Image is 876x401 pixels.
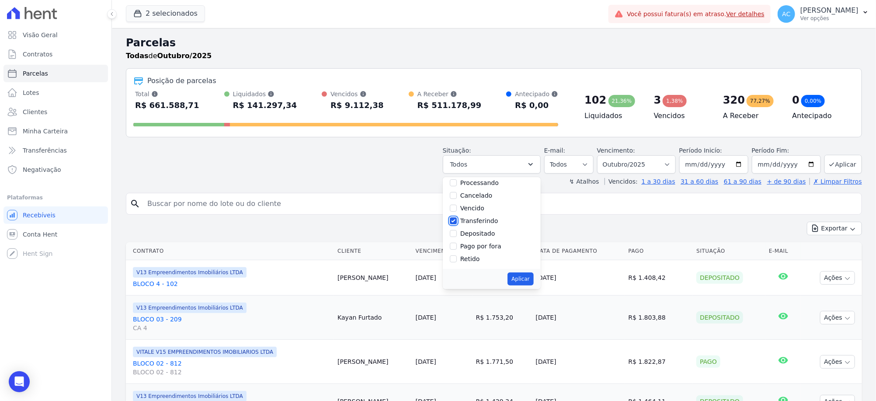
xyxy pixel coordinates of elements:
[696,272,743,284] div: Depositado
[416,274,436,281] a: [DATE]
[820,311,855,324] button: Ações
[605,178,638,185] label: Vencidos:
[126,52,149,60] strong: Todas
[654,93,661,107] div: 3
[126,35,862,51] h2: Parcelas
[416,358,436,365] a: [DATE]
[696,311,743,324] div: Depositado
[133,315,330,332] a: BLOCO 03 - 209CA 4
[7,192,104,203] div: Plataformas
[23,108,47,116] span: Clientes
[723,111,778,121] h4: A Receber
[334,296,412,340] td: Kayan Furtado
[9,371,30,392] div: Open Intercom Messenger
[330,90,383,98] div: Vencidos
[747,95,774,107] div: 77,27%
[142,195,858,213] input: Buscar por nome do lote ou do cliente
[133,303,247,313] span: V13 Empreendimentos Imobiliários LTDA
[460,217,498,224] label: Transferindo
[416,314,436,321] a: [DATE]
[233,98,297,112] div: R$ 141.297,34
[133,359,330,377] a: BLOCO 02 - 812BLOCO 02 - 812
[3,161,108,178] a: Negativação
[696,356,720,368] div: Pago
[771,2,876,26] button: AC [PERSON_NAME] Ver opções
[625,242,693,260] th: Pago
[765,242,801,260] th: E-mail
[3,45,108,63] a: Contratos
[767,178,806,185] a: + de 90 dias
[597,147,635,154] label: Vencimento:
[473,296,532,340] td: R$ 1.753,20
[515,98,558,112] div: R$ 0,00
[801,95,825,107] div: 0,00%
[625,340,693,384] td: R$ 1.822,87
[3,103,108,121] a: Clientes
[793,111,848,121] h4: Antecipado
[473,340,532,384] td: R$ 1.771,50
[800,6,859,15] p: [PERSON_NAME]
[807,222,862,235] button: Exportar
[334,242,412,260] th: Cliente
[532,296,625,340] td: [DATE]
[334,340,412,384] td: [PERSON_NAME]
[608,95,636,107] div: 21,36%
[460,179,499,186] label: Processando
[810,178,862,185] a: ✗ Limpar Filtros
[23,88,39,97] span: Lotes
[3,206,108,224] a: Recebíveis
[3,142,108,159] a: Transferências
[443,147,471,154] label: Situação:
[133,347,277,357] span: VITALE V15 EMPREENDIMENTOS IMOBILIARIOS LTDA
[820,355,855,369] button: Ações
[3,26,108,44] a: Visão Geral
[460,192,492,199] label: Cancelado
[126,242,334,260] th: Contrato
[460,205,484,212] label: Vencido
[460,255,480,262] label: Retido
[23,69,48,78] span: Parcelas
[334,260,412,296] td: [PERSON_NAME]
[782,11,791,17] span: AC
[133,368,330,377] span: BLOCO 02 - 812
[23,50,52,59] span: Contratos
[679,147,722,154] label: Período Inicío:
[147,76,216,86] div: Posição de parcelas
[23,165,61,174] span: Negativação
[3,122,108,140] a: Minha Carteira
[724,178,761,185] a: 61 a 90 dias
[135,90,199,98] div: Total
[233,90,297,98] div: Liquidados
[584,111,640,121] h4: Liquidados
[793,93,800,107] div: 0
[133,267,247,278] span: V13 Empreendimentos Imobiliários LTDA
[727,10,765,17] a: Ver detalhes
[544,147,566,154] label: E-mail:
[133,279,330,288] a: BLOCO 4 - 102
[532,340,625,384] td: [DATE]
[23,127,68,136] span: Minha Carteira
[460,230,495,237] label: Depositado
[460,243,501,250] label: Pago por fora
[723,93,745,107] div: 320
[417,98,482,112] div: R$ 511.178,99
[23,211,56,220] span: Recebíveis
[23,146,67,155] span: Transferências
[130,199,140,209] i: search
[663,95,686,107] div: 1,38%
[800,15,859,22] p: Ver opções
[3,84,108,101] a: Lotes
[693,242,765,260] th: Situação
[443,155,541,174] button: Todos
[23,230,57,239] span: Conta Hent
[820,271,855,285] button: Ações
[654,111,709,121] h4: Vencidos
[3,226,108,243] a: Conta Hent
[532,242,625,260] th: Data de Pagamento
[515,90,558,98] div: Antecipado
[126,51,212,61] p: de
[508,272,533,286] button: Aplicar
[135,98,199,112] div: R$ 661.588,71
[3,65,108,82] a: Parcelas
[450,159,467,170] span: Todos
